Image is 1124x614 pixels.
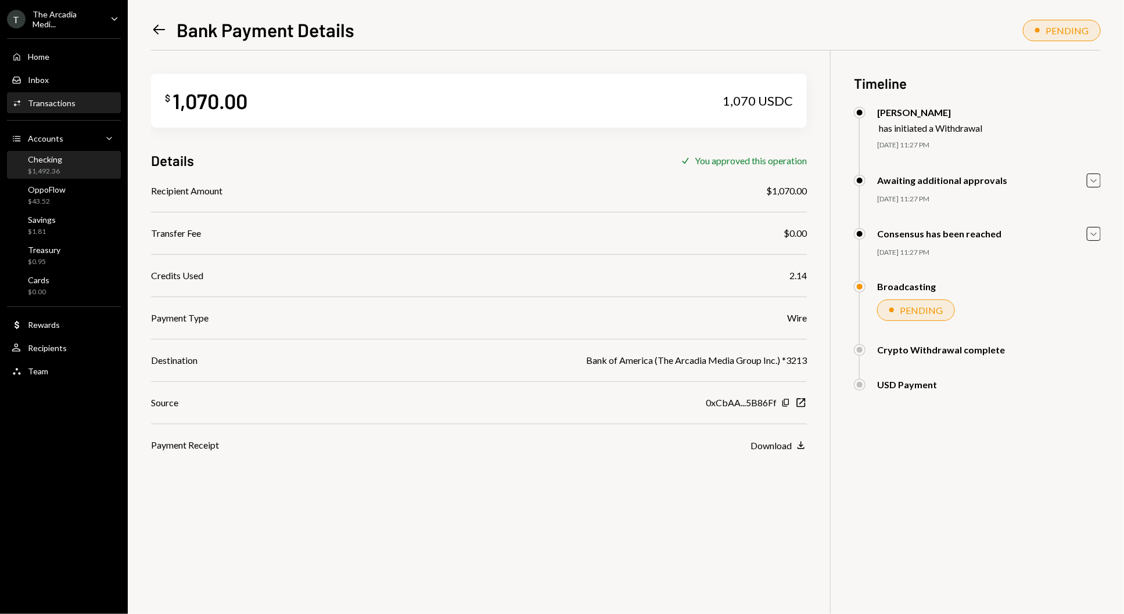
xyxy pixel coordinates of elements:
[28,257,60,267] div: $0.95
[877,228,1001,239] div: Consensus has been reached
[750,439,807,452] button: Download
[7,211,121,239] a: Savings$1.81
[7,360,121,381] a: Team
[784,226,807,240] div: $0.00
[7,314,121,335] a: Rewards
[766,184,807,198] div: $1,070.00
[28,52,49,62] div: Home
[7,92,121,113] a: Transactions
[28,343,67,353] div: Recipients
[28,75,49,85] div: Inbox
[28,227,56,237] div: $1.81
[1046,25,1089,36] div: PENDING
[877,107,982,118] div: [PERSON_NAME]
[750,440,792,451] div: Download
[7,241,121,269] a: Treasury$0.95
[28,98,76,108] div: Transactions
[151,311,209,325] div: Payment Type
[706,396,777,410] div: 0xCbAA...5B86Ff
[28,133,63,143] div: Accounts
[695,155,807,166] div: You approved this operation
[789,269,807,283] div: 2.14
[7,10,26,28] div: T
[28,287,49,297] div: $0.00
[173,88,247,114] div: 1,070.00
[7,151,121,179] a: Checking$1,492.36
[7,337,121,358] a: Recipients
[151,226,201,240] div: Transfer Fee
[28,197,66,207] div: $43.52
[854,74,1101,93] h3: Timeline
[151,184,222,198] div: Recipient Amount
[177,18,354,41] h1: Bank Payment Details
[7,46,121,67] a: Home
[723,93,793,109] div: 1,070 USDC
[787,311,807,325] div: Wire
[151,353,197,367] div: Destination
[28,245,60,255] div: Treasury
[151,396,178,410] div: Source
[7,128,121,149] a: Accounts
[28,215,56,225] div: Savings
[586,353,807,367] div: Bank of America (The Arcadia Media Group Inc.) *3213
[151,269,203,283] div: Credits Used
[877,379,937,390] div: USD Payment
[877,344,1005,355] div: Crypto Withdrawal complete
[877,175,1007,186] div: Awaiting additional approvals
[28,167,62,176] div: $1,492.36
[165,92,170,104] div: $
[28,320,60,330] div: Rewards
[151,438,219,452] div: Payment Receipt
[28,154,62,164] div: Checking
[151,151,194,170] h3: Details
[28,366,48,376] div: Team
[877,140,1101,150] div: [DATE] 11:27 PM
[877,248,1101,258] div: [DATE] 11:27 PM
[7,181,121,209] a: OppoFlow$43.52
[7,69,121,90] a: Inbox
[28,185,66,194] div: OppoFlow
[33,9,101,29] div: The Arcadia Medi...
[28,275,49,285] div: Cards
[877,194,1101,204] div: [DATE] 11:27 PM
[900,305,943,316] div: PENDING
[7,272,121,299] a: Cards$0.00
[879,122,982,133] div: has initiated a Withdrawal
[877,281,936,292] div: Broadcasting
